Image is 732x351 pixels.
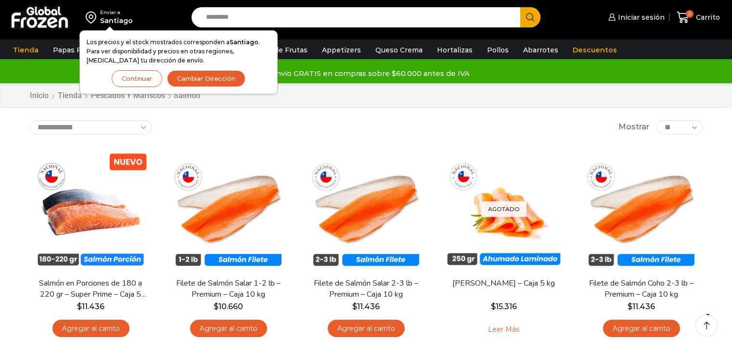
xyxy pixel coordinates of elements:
[230,38,258,46] strong: Santiago
[29,90,200,101] nav: Breadcrumb
[35,278,146,300] a: Salmón en Porciones de 180 a 220 gr – Super Prime – Caja 5 kg
[112,70,162,87] button: Continuar
[603,320,680,338] a: Agregar al carrito: “Filete de Salmón Coho 2-3 lb - Premium - Caja 10 kg”
[247,41,312,59] a: Pulpa de Frutas
[317,41,366,59] a: Appetizers
[618,122,649,133] span: Mostrar
[371,41,427,59] a: Queso Crema
[87,38,270,65] p: Los precios y el stock mostrados corresponden a . Para ver disponibilidad y precios en otras regi...
[628,302,632,311] span: $
[167,70,245,87] button: Cambiar Dirección
[310,278,421,300] a: Filete de Salmón Salar 2-3 lb – Premium – Caja 10 kg
[352,302,380,311] bdi: 11.436
[77,302,104,311] bdi: 11.436
[686,10,693,18] span: 0
[518,41,563,59] a: Abarrotes
[86,9,100,25] img: address-field-icon.svg
[482,41,514,59] a: Pollos
[328,320,405,338] a: Agregar al carrito: “Filete de Salmón Salar 2-3 lb - Premium - Caja 10 kg”
[29,90,49,101] a: Inicio
[214,302,218,311] span: $
[52,320,129,338] a: Agregar al carrito: “Salmón en Porciones de 180 a 220 gr - Super Prime - Caja 5 kg”
[473,320,534,340] a: Leé más sobre “Salmón Ahumado Laminado - Caja 5 kg”
[77,302,82,311] span: $
[628,302,655,311] bdi: 11.436
[616,13,665,22] span: Iniciar sesión
[586,278,696,300] a: Filete de Salmón Coho 2-3 lb – Premium – Caja 10 kg
[448,278,559,289] a: [PERSON_NAME] – Caja 5 kg
[352,302,357,311] span: $
[100,16,133,25] div: Santiago
[29,120,152,135] select: Pedido de la tienda
[491,302,496,311] span: $
[214,302,243,311] bdi: 10.660
[8,41,43,59] a: Tienda
[520,7,540,27] button: Search button
[674,6,722,29] a: 0 Carrito
[57,90,82,101] a: Tienda
[693,13,720,22] span: Carrito
[90,90,166,101] a: Pescados y Mariscos
[100,9,133,16] div: Enviar a
[491,302,517,311] bdi: 15.316
[190,320,267,338] a: Agregar al carrito: “Filete de Salmón Salar 1-2 lb – Premium - Caja 10 kg”
[606,8,665,27] a: Iniciar sesión
[48,41,102,59] a: Papas Fritas
[481,201,527,217] p: Agotado
[174,91,200,100] h1: Salmón
[568,41,622,59] a: Descuentos
[173,278,283,300] a: Filete de Salmón Salar 1-2 lb – Premium – Caja 10 kg
[432,41,477,59] a: Hortalizas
